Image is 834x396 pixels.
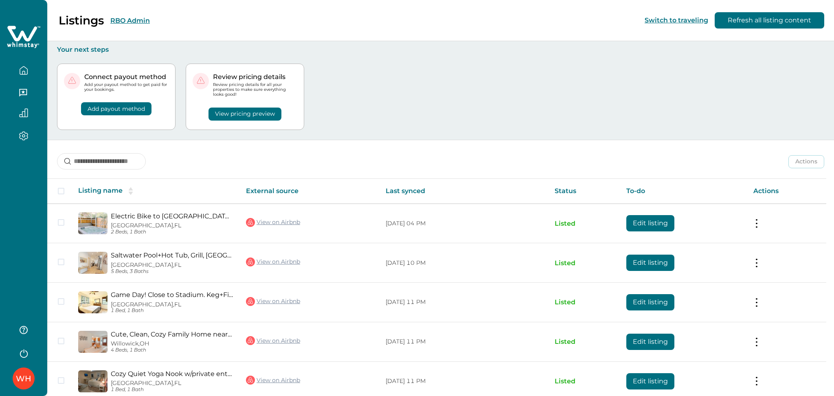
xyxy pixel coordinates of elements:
th: To-do [620,179,746,204]
p: [DATE] 11 PM [386,298,542,306]
img: propertyImage_Game Day! Close to Stadium. Keg+Firepit+Parking. [78,291,108,313]
a: View on Airbnb [246,217,300,228]
p: Listed [555,377,613,385]
img: propertyImage_Cozy Quiet Yoga Nook w/private entry & bird yard [78,370,108,392]
p: 5 Beds, 3 Baths [111,268,233,275]
p: [GEOGRAPHIC_DATA], FL [111,222,233,229]
p: [DATE] 10 PM [386,259,542,267]
p: Review pricing details [213,73,297,81]
th: Actions [747,179,826,204]
p: Listed [555,259,613,267]
button: Edit listing [626,334,674,350]
button: RBO Admin [110,17,150,24]
p: Listed [555,220,613,228]
th: External source [239,179,379,204]
button: Actions [788,155,824,168]
p: 2 Beds, 1 Bath [111,229,233,235]
p: Your next steps [57,46,824,54]
a: Cute, Clean, Cozy Family Home near Playground+Pool [111,330,233,338]
a: Game Day! Close to Stadium. Keg+Firepit+Parking. [111,291,233,299]
button: Edit listing [626,255,674,271]
a: View on Airbnb [246,257,300,267]
p: [DATE] 11 PM [386,377,542,385]
p: [GEOGRAPHIC_DATA], FL [111,262,233,268]
p: [GEOGRAPHIC_DATA], FL [111,301,233,308]
p: Willowick, OH [111,340,233,347]
p: Listed [555,338,613,346]
p: Listed [555,298,613,306]
a: Saltwater Pool+Hot Tub, Grill, [GEOGRAPHIC_DATA] [111,251,233,259]
button: Add payout method [81,102,151,115]
p: [GEOGRAPHIC_DATA], FL [111,380,233,387]
a: View on Airbnb [246,296,300,307]
p: 1 Bed, 1 Bath [111,387,233,393]
button: Refresh all listing content [715,12,824,29]
p: Connect payout method [84,73,169,81]
button: Switch to traveling [645,16,708,24]
p: 4 Beds, 1 Bath [111,347,233,353]
img: propertyImage_Saltwater Pool+Hot Tub, Grill, Walk Downtown [78,252,108,274]
a: Cozy Quiet Yoga Nook w/private entry & bird yard [111,370,233,378]
div: Whimstay Host [16,369,31,388]
img: propertyImage_Electric Bike to Siesta Beach. Hot Tub Cottage. [78,212,108,234]
button: Edit listing [626,294,674,310]
p: [DATE] 11 PM [386,338,542,346]
p: [DATE] 04 PM [386,220,542,228]
th: Status [548,179,620,204]
p: 1 Bed, 1 Bath [111,308,233,314]
p: Listings [59,13,104,27]
img: propertyImage_Cute, Clean, Cozy Family Home near Playground+Pool [78,331,108,353]
th: Last synced [379,179,548,204]
th: Listing name [72,179,239,204]
p: Review pricing details for all your properties to make sure everything looks good! [213,82,297,97]
a: View on Airbnb [246,335,300,346]
a: Electric Bike to [GEOGRAPHIC_DATA]. Hot Tub Cottage. [111,212,233,220]
button: Edit listing [626,215,674,231]
button: Edit listing [626,373,674,389]
button: View pricing preview [208,108,281,121]
a: View on Airbnb [246,375,300,385]
button: sorting [123,187,139,195]
p: Add your payout method to get paid for your bookings. [84,82,169,92]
